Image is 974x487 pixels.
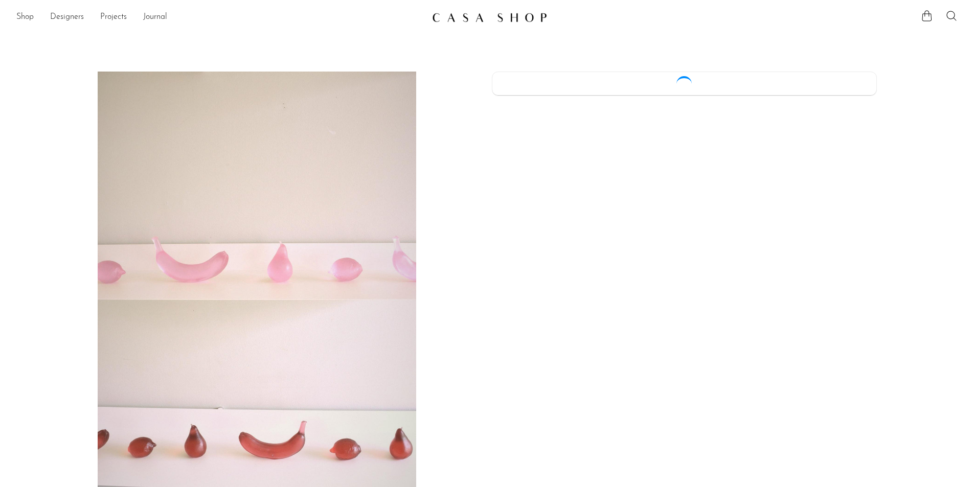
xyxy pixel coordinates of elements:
a: Projects [100,11,127,24]
a: Designers [50,11,84,24]
a: Journal [143,11,167,24]
ul: NEW HEADER MENU [16,9,424,26]
a: Shop [16,11,34,24]
nav: Desktop navigation [16,9,424,26]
